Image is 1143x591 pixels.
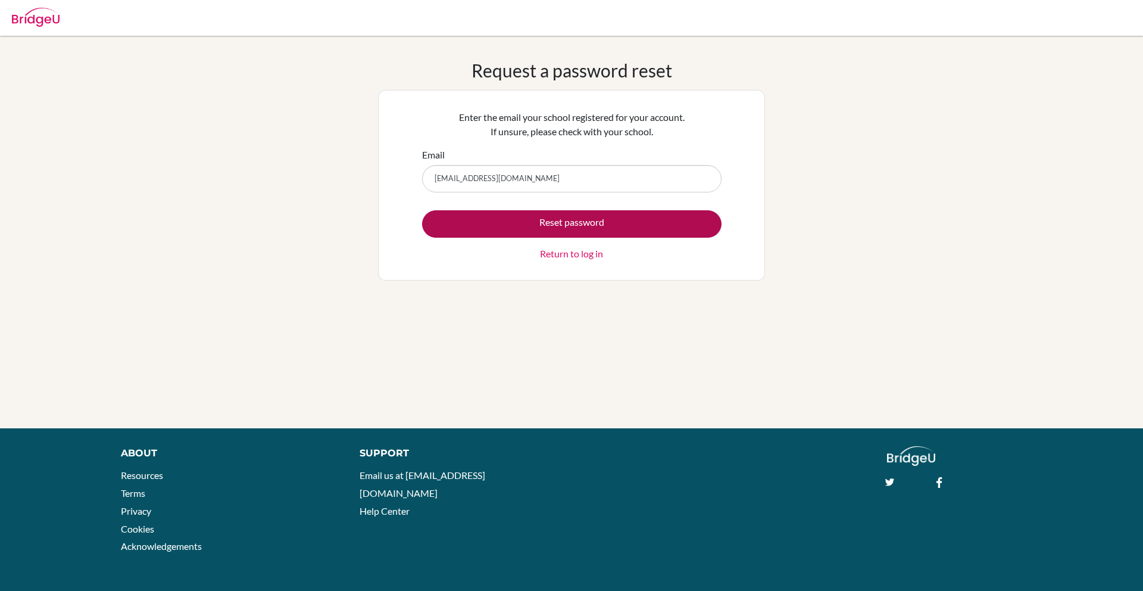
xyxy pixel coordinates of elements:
button: Reset password [422,210,722,238]
div: About [121,446,333,461]
img: Bridge-U [12,8,60,27]
a: Help Center [360,505,410,517]
img: logo_white@2x-f4f0deed5e89b7ecb1c2cc34c3e3d731f90f0f143d5ea2071677605dd97b5244.png [887,446,935,466]
div: Support [360,446,558,461]
a: Terms [121,487,145,499]
label: Email [422,148,445,162]
a: Privacy [121,505,151,517]
a: Return to log in [540,247,603,261]
p: Enter the email your school registered for your account. If unsure, please check with your school. [422,110,722,139]
a: Resources [121,469,163,481]
a: Acknowledgements [121,540,202,552]
a: Email us at [EMAIL_ADDRESS][DOMAIN_NAME] [360,469,485,499]
a: Cookies [121,523,154,534]
h1: Request a password reset [471,60,672,81]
